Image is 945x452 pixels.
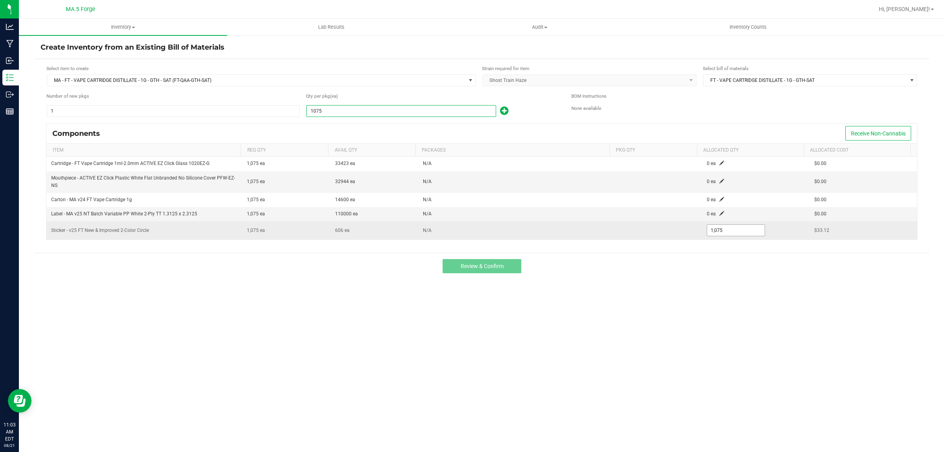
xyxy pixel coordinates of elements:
[415,144,610,157] th: Packages
[51,175,235,188] span: Mouthpiece - ACTIVE EZ Click Plastic White Flat Unbranded No Silicone Cover PFW-EZ-NS
[879,6,930,12] span: Hi, [PERSON_NAME]!
[247,228,265,233] span: 1,075 ea
[46,93,89,100] span: Number of new packages to create
[247,211,265,217] span: 1,075 ea
[814,228,829,233] span: $33.12
[335,179,355,184] span: 32944 ea
[423,197,432,202] span: N/A
[6,40,14,48] inline-svg: Manufacturing
[4,443,15,448] p: 08/21
[306,93,330,100] span: Quantity per package (ea)
[19,19,227,35] a: Inventory
[247,197,265,202] span: 1,075 ea
[845,126,911,141] button: Receive Non-Cannabis
[6,23,14,31] inline-svg: Analytics
[19,24,227,31] span: Inventory
[51,161,209,166] span: Cartridge - FT Vape Cartridge 1ml-2.0mm ACTIVE EZ Click Glass 1020EZ-G
[47,75,465,86] span: MA - FT - VAPE CARTRIDGE DISTILLATE - 1G - GTH - SAT (FT-QAA-GTH-SAT)
[707,179,716,184] span: 0 ea
[644,19,852,35] a: Inventory Counts
[719,24,777,31] span: Inventory Counts
[335,211,358,217] span: 110000 ea
[308,24,355,31] span: Lab Results
[227,19,435,35] a: Lab Results
[335,197,355,202] span: 14600 ea
[51,228,149,233] span: Sticker - v25 FT New & Improved 2-Color Circle
[703,66,749,71] span: Select bill of materials
[482,66,529,71] span: Strain required for item
[52,129,106,138] div: Components
[6,74,14,82] inline-svg: Inventory
[51,211,197,217] span: Label - MA v25 NT Batch Variable PP White 2-Ply TT 1.3125 x 2.3125
[423,179,432,184] span: N/A
[41,43,923,53] h4: Create Inventory from an Existing Bill of Materials
[707,161,716,166] span: 0 ea
[443,259,521,273] button: Review & Confirm
[707,197,716,202] span: 0 ea
[46,144,241,157] th: Item
[6,91,14,98] inline-svg: Outbound
[247,179,265,184] span: 1,075 ea
[423,228,432,233] span: N/A
[461,263,504,269] span: Review & Confirm
[247,161,265,166] span: 1,075 ea
[328,144,415,157] th: Avail Qty
[496,110,508,115] span: Add new output
[335,161,355,166] span: 33423 ea
[814,197,826,202] span: $0.00
[436,24,643,31] span: Audit
[435,19,644,35] a: Audit
[423,211,432,217] span: N/A
[46,66,89,71] span: Select item to create
[571,106,601,111] span: None available
[703,75,907,86] span: FT - VAPE CARTRIDGE DISTILLATE - 1G - GTH-SAT
[804,144,910,157] th: Allocated Cost
[697,144,804,157] th: Allocated Qty
[814,161,826,166] span: $0.00
[707,211,716,217] span: 0 ea
[814,211,826,217] span: $0.00
[66,6,95,13] span: MA 5 Forge
[6,107,14,115] inline-svg: Reports
[241,144,328,157] th: Req Qty
[8,389,31,413] iframe: Resource center
[4,421,15,443] p: 11:03 AM EDT
[330,93,337,100] span: (ea)
[571,93,606,99] span: BOM Instructions
[851,130,906,137] span: Receive Non-Cannabis
[335,228,350,233] span: 606 ea
[423,161,432,166] span: N/A
[6,57,14,65] inline-svg: Inbound
[51,197,132,202] span: Carton - MA v24 FT Vape Cartridge 1g
[814,179,826,184] span: $0.00
[610,144,697,157] th: Pkg Qty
